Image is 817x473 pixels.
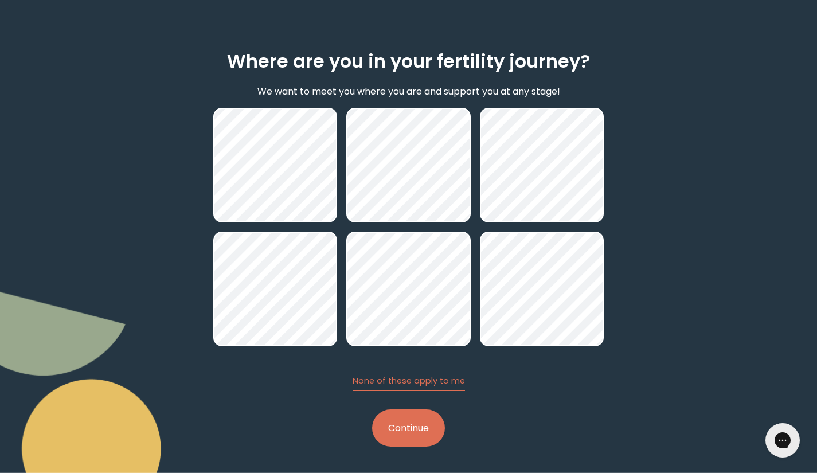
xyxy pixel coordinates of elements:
[372,409,445,447] button: Continue
[760,419,806,462] iframe: Gorgias live chat messenger
[227,48,590,75] h2: Where are you in your fertility journey?
[353,375,465,391] button: None of these apply to me
[257,84,560,99] p: We want to meet you where you are and support you at any stage!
